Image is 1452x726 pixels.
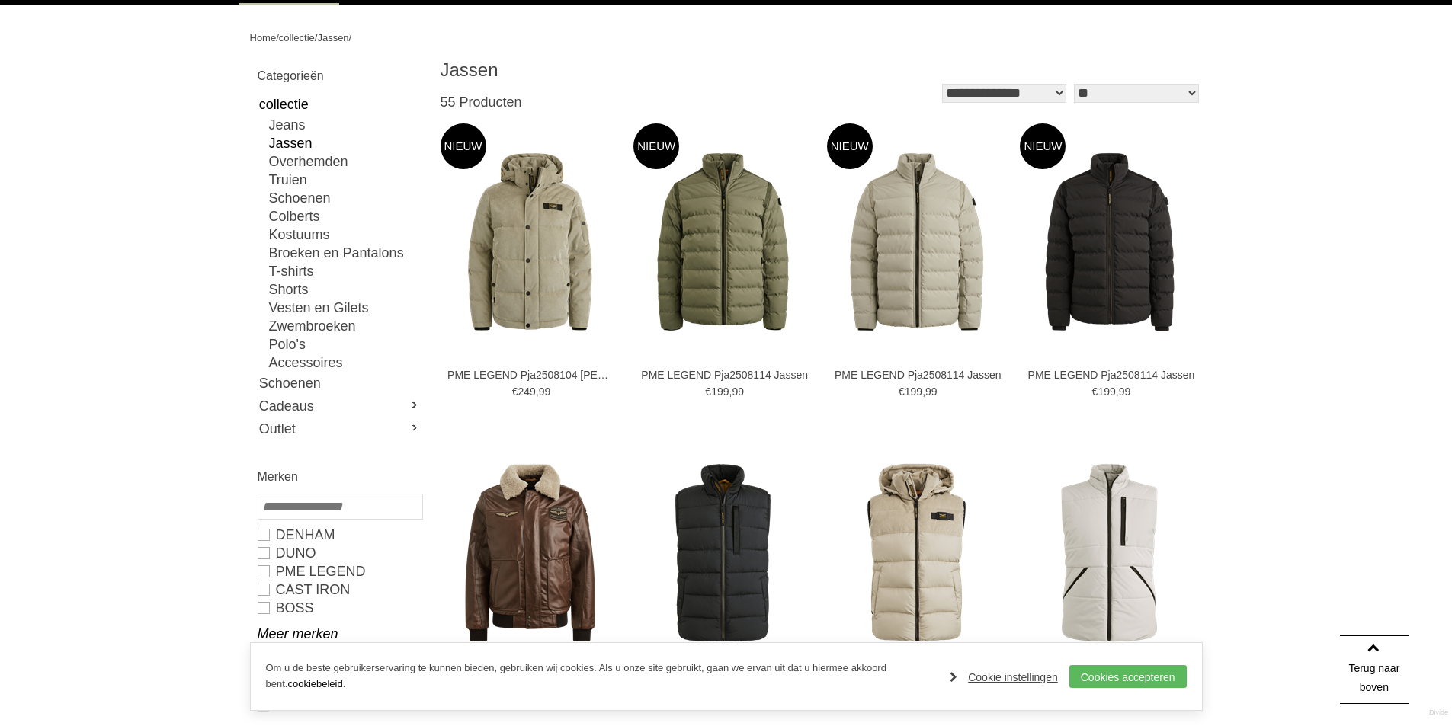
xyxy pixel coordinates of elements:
[269,244,421,262] a: Broeken en Pantalons
[1069,665,1187,688] a: Cookies accepteren
[287,678,342,689] a: cookiebeleid
[1429,703,1448,722] a: Divide
[269,299,421,317] a: Vesten en Gilets
[258,93,421,116] a: collectie
[269,262,421,280] a: T-shirts
[279,32,315,43] a: collectie
[925,385,938,398] span: 99
[922,385,925,398] span: ,
[899,385,905,398] span: €
[269,171,421,189] a: Truien
[269,207,421,225] a: Colberts
[276,32,279,43] span: /
[1119,385,1131,398] span: 99
[441,94,522,110] span: 55 Producten
[250,32,277,43] a: Home
[258,395,421,417] a: Cadeaus
[269,280,421,299] a: Shorts
[950,666,1058,689] a: Cookie instellingen
[705,385,711,398] span: €
[258,580,421,599] a: CAST IRON
[834,368,1002,382] a: PME LEGEND Pja2508114 Jassen
[266,660,935,692] p: Om u de beste gebruikerservaring te kunnen bieden, gebruiken wij cookies. Als u onze site gebruik...
[827,463,1006,642] img: PME LEGEND Pbw2508100 Jassen
[518,385,535,398] span: 249
[539,385,551,398] span: 99
[641,368,809,382] a: PME LEGEND Pja2508114 Jassen
[1020,152,1199,331] img: PME LEGEND Pja2508114 Jassen
[258,625,421,643] a: Meer merken
[1020,463,1199,642] img: CAST IRON Cbw2508140 Jassen
[269,225,421,244] a: Kostuums
[1116,385,1119,398] span: ,
[269,116,421,134] a: Jeans
[269,335,421,353] a: Polo's
[1092,385,1098,398] span: €
[1027,368,1195,382] a: PME LEGEND Pja2508114 Jassen
[711,385,729,398] span: 199
[269,189,421,207] a: Schoenen
[729,385,732,398] span: ,
[441,59,822,82] h1: Jassen
[317,32,348,43] a: Jassen
[536,385,539,398] span: ,
[258,526,421,544] a: DENHAM
[258,599,421,617] a: BOSS
[315,32,318,43] span: /
[269,317,421,335] a: Zwembroeken
[827,152,1006,331] img: PME LEGEND Pja2508114 Jassen
[258,544,421,562] a: Duno
[269,353,421,372] a: Accessoires
[512,385,518,398] span: €
[269,134,421,152] a: Jassen
[349,32,352,43] span: /
[258,66,421,85] h2: Categorieën
[258,417,421,440] a: Outlet
[258,562,421,580] a: PME LEGEND
[269,152,421,171] a: Overhemden
[1098,385,1115,398] span: 199
[258,372,421,395] a: Schoenen
[447,368,615,382] a: PME LEGEND Pja2508104 [PERSON_NAME]
[633,463,813,642] img: PME LEGEND Pbw2508102 Jassen
[633,152,813,331] img: PME LEGEND Pja2508114 Jassen
[905,385,922,398] span: 199
[441,463,620,642] img: PME LEGEND Plj2508700 Jassen
[441,152,620,331] img: PME LEGEND Pja2508104 Jassen
[1340,635,1409,704] a: Terug naar boven
[732,385,744,398] span: 99
[258,467,421,486] h2: Merken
